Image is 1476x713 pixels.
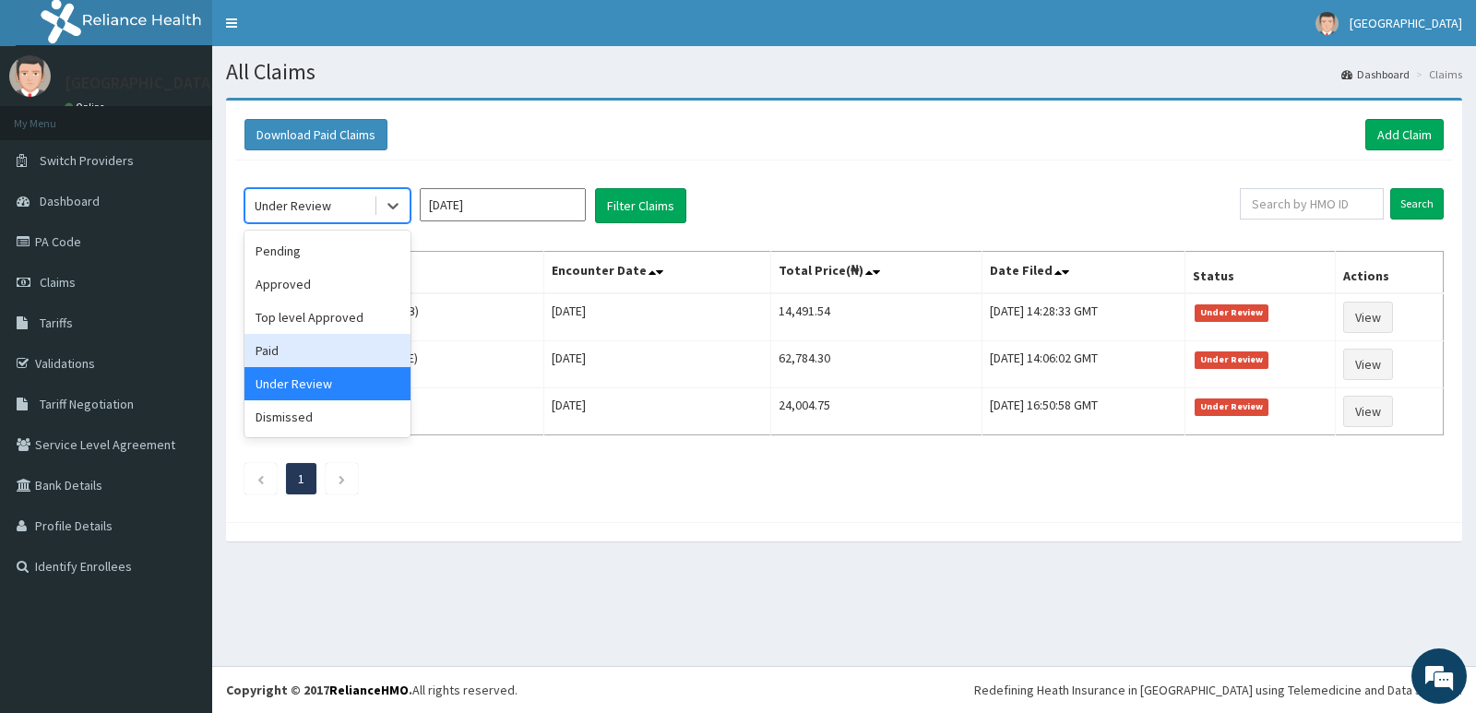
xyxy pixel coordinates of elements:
[338,470,346,487] a: Next page
[974,681,1462,699] div: Redefining Heath Insurance in [GEOGRAPHIC_DATA] using Telemedicine and Data Science!
[1195,351,1269,368] span: Under Review
[982,252,1184,294] th: Date Filed
[1315,12,1339,35] img: User Image
[771,293,982,341] td: 14,491.54
[1336,252,1444,294] th: Actions
[1343,302,1393,333] a: View
[1240,188,1385,220] input: Search by HMO ID
[543,341,770,388] td: [DATE]
[40,315,73,331] span: Tariffs
[65,101,109,113] a: Online
[244,119,387,150] button: Download Paid Claims
[771,252,982,294] th: Total Price(₦)
[40,193,100,209] span: Dashboard
[256,470,265,487] a: Previous page
[1390,188,1444,220] input: Search
[298,470,304,487] a: Page 1 is your current page
[982,293,1184,341] td: [DATE] 14:28:33 GMT
[255,196,331,215] div: Under Review
[1195,398,1269,415] span: Under Review
[226,60,1462,84] h1: All Claims
[420,188,586,221] input: Select Month and Year
[9,55,51,97] img: User Image
[1411,66,1462,82] li: Claims
[982,341,1184,388] td: [DATE] 14:06:02 GMT
[771,388,982,435] td: 24,004.75
[1343,349,1393,380] a: View
[329,682,409,698] a: RelianceHMO
[543,388,770,435] td: [DATE]
[244,367,411,400] div: Under Review
[40,274,76,291] span: Claims
[65,75,217,91] p: [GEOGRAPHIC_DATA]
[595,188,686,223] button: Filter Claims
[1184,252,1336,294] th: Status
[244,267,411,301] div: Approved
[771,341,982,388] td: 62,784.30
[244,301,411,334] div: Top level Approved
[40,396,134,412] span: Tariff Negotiation
[1195,304,1269,321] span: Under Review
[244,234,411,267] div: Pending
[982,388,1184,435] td: [DATE] 16:50:58 GMT
[543,293,770,341] td: [DATE]
[244,334,411,367] div: Paid
[1343,396,1393,427] a: View
[244,400,411,434] div: Dismissed
[40,152,134,169] span: Switch Providers
[1350,15,1462,31] span: [GEOGRAPHIC_DATA]
[1365,119,1444,150] a: Add Claim
[543,252,770,294] th: Encounter Date
[212,666,1476,713] footer: All rights reserved.
[1341,66,1410,82] a: Dashboard
[226,682,412,698] strong: Copyright © 2017 .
